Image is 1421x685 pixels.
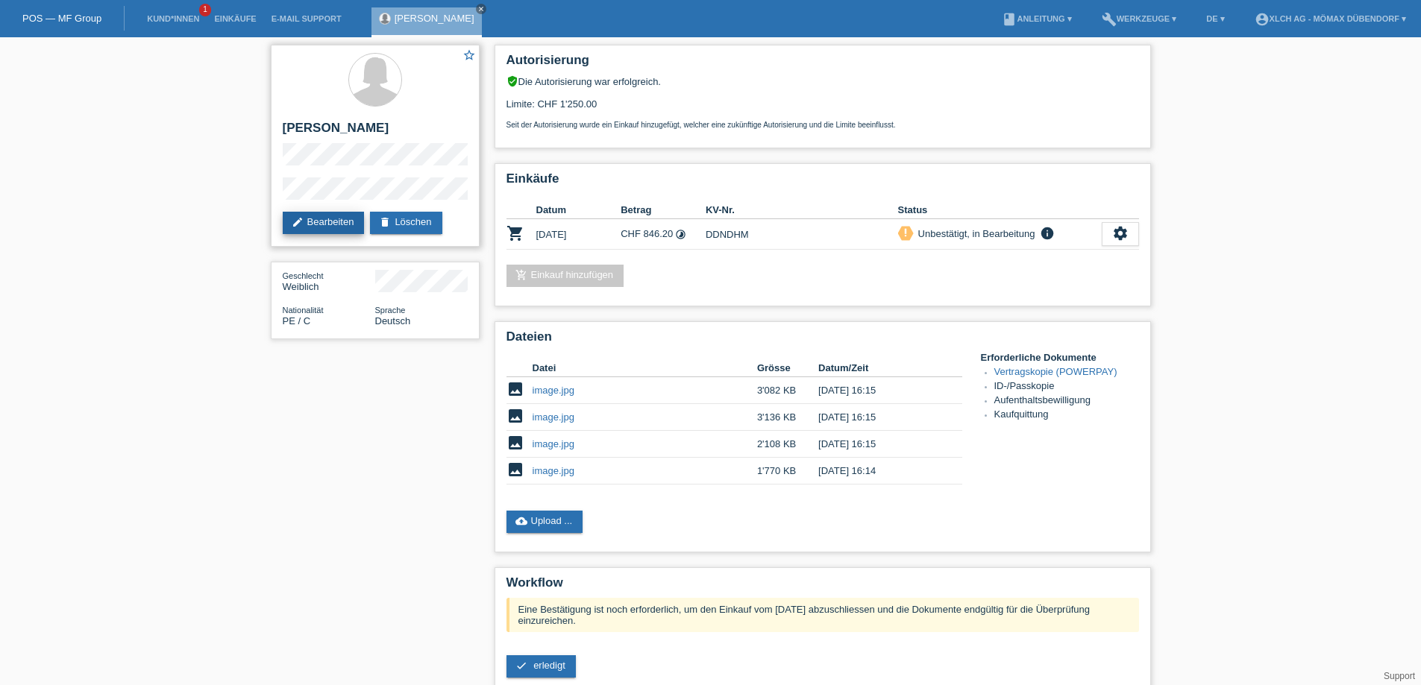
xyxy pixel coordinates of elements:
h2: Dateien [506,329,1139,352]
a: check erledigt [506,655,576,678]
td: 2'108 KB [757,431,818,458]
span: Nationalität [283,306,324,315]
i: star_border [462,48,476,62]
a: image.jpg [533,465,574,476]
span: 1 [199,4,211,16]
a: close [476,4,486,14]
a: E-Mail Support [264,14,349,23]
i: close [477,5,485,13]
td: 3'136 KB [757,404,818,431]
a: Vertragskopie (POWERPAY) [994,366,1117,377]
td: 1'770 KB [757,458,818,484]
li: Aufenthaltsbewilligung [994,394,1139,408]
a: [PERSON_NAME] [395,13,474,24]
i: image [506,461,524,479]
span: Peru / C / 06.10.2006 [283,315,311,326]
span: Sprache [375,306,406,315]
h2: Workflow [506,575,1139,598]
i: check [515,660,527,672]
i: add_shopping_cart [515,269,527,281]
div: Eine Bestätigung ist noch erforderlich, um den Einkauf vom [DATE] abzuschliessen und die Dokument... [506,598,1139,632]
a: Support [1384,671,1415,681]
h2: Autorisierung [506,53,1139,75]
th: KV-Nr. [706,201,898,219]
th: Datum/Zeit [818,359,941,377]
span: Deutsch [375,315,411,326]
a: bookAnleitung ▾ [994,14,1079,23]
i: delete [379,216,391,228]
a: image.jpg [533,385,574,396]
i: image [506,434,524,452]
td: [DATE] 16:15 [818,404,941,431]
div: Die Autorisierung war erfolgreich. [506,75,1139,87]
i: image [506,407,524,425]
li: ID-/Passkopie [994,380,1139,394]
a: Kund*innen [139,14,207,23]
td: CHF 846.20 [621,219,706,250]
h2: [PERSON_NAME] [283,121,468,143]
td: 3'082 KB [757,377,818,404]
i: account_circle [1255,12,1270,27]
p: Seit der Autorisierung wurde ein Einkauf hinzugefügt, welcher eine zukünftige Autorisierung und d... [506,121,1139,129]
i: build [1102,12,1117,27]
a: buildWerkzeuge ▾ [1094,14,1185,23]
div: Limite: CHF 1'250.00 [506,87,1139,129]
i: cloud_upload [515,515,527,527]
i: priority_high [900,227,911,238]
a: cloud_uploadUpload ... [506,511,583,533]
td: [DATE] 16:15 [818,431,941,458]
i: image [506,380,524,398]
i: verified_user [506,75,518,87]
th: Datei [533,359,757,377]
a: POS — MF Group [22,13,101,24]
div: Unbestätigt, in Bearbeitung [914,226,1035,242]
td: [DATE] 16:15 [818,377,941,404]
i: settings [1112,225,1129,242]
a: DE ▾ [1199,14,1232,23]
h4: Erforderliche Dokumente [981,352,1139,363]
td: [DATE] [536,219,621,250]
span: Geschlecht [283,271,324,280]
th: Datum [536,201,621,219]
th: Betrag [621,201,706,219]
i: 6 Raten [675,229,686,240]
span: erledigt [533,660,565,671]
a: add_shopping_cartEinkauf hinzufügen [506,265,624,287]
th: Status [898,201,1102,219]
td: DDNDHM [706,219,898,250]
a: Einkäufe [207,14,263,23]
td: [DATE] 16:14 [818,458,941,484]
li: Kaufquittung [994,408,1139,423]
i: POSP00026229 [506,224,524,242]
i: edit [292,216,304,228]
a: editBearbeiten [283,212,365,234]
a: image.jpg [533,411,574,423]
i: info [1038,226,1056,241]
a: deleteLöschen [370,212,442,234]
div: Weiblich [283,270,375,292]
th: Grösse [757,359,818,377]
a: account_circleXLCH AG - Mömax Dübendorf ▾ [1247,14,1414,23]
h2: Einkäufe [506,171,1139,194]
a: star_border [462,48,476,64]
a: image.jpg [533,438,574,449]
i: book [1002,12,1017,27]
